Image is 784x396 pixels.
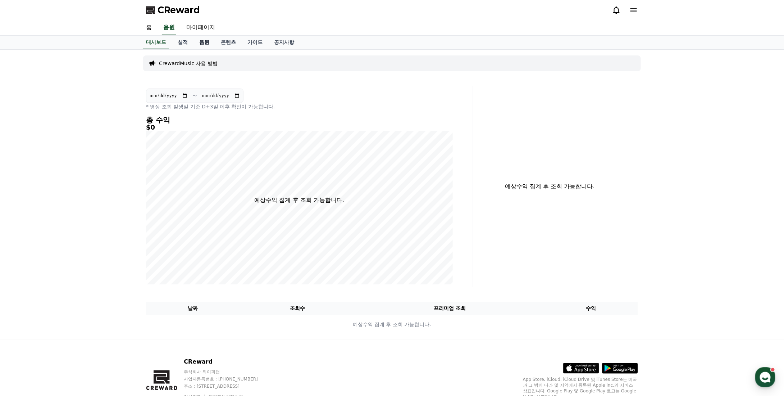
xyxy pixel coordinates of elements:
[181,20,221,35] a: 마이페이지
[158,4,200,16] span: CReward
[140,20,158,35] a: 홈
[355,302,544,315] th: 프리미엄 조회
[268,36,300,49] a: 공지사항
[172,36,193,49] a: 실적
[184,383,272,389] p: 주소 : [STREET_ADDRESS]
[193,36,215,49] a: 음원
[93,228,138,246] a: 설정
[184,357,272,366] p: CReward
[159,60,218,67] a: CrewardMusic 사용 방법
[184,369,272,375] p: 주식회사 와이피랩
[162,20,176,35] a: 음원
[240,302,355,315] th: 조회수
[479,182,621,191] p: 예상수익 집계 후 조회 가능합니다.
[146,4,200,16] a: CReward
[23,239,27,245] span: 홈
[544,302,638,315] th: 수익
[146,103,453,110] p: * 영상 조회 발생일 기준 D+3일 이후 확인이 가능합니다.
[47,228,93,246] a: 대화
[2,228,47,246] a: 홈
[146,124,453,131] h5: $0
[146,302,240,315] th: 날짜
[146,321,638,328] p: 예상수익 집계 후 조회 가능합니다.
[215,36,242,49] a: 콘텐츠
[242,36,268,49] a: 가이드
[184,376,272,382] p: 사업자등록번호 : [PHONE_NUMBER]
[255,196,344,204] p: 예상수익 집계 후 조회 가능합니다.
[111,239,120,245] span: 설정
[146,116,453,124] h4: 총 수익
[192,91,197,100] p: ~
[66,239,74,245] span: 대화
[143,36,169,49] a: 대시보드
